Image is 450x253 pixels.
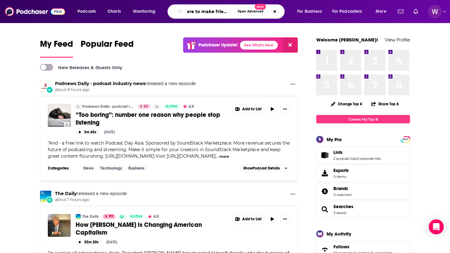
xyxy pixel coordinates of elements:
span: , [357,156,357,161]
span: Exports [333,168,349,173]
a: The Daily [82,214,99,219]
img: The Daily [76,214,81,219]
a: Show notifications dropdown [395,6,406,17]
button: 4.5 [146,214,161,219]
a: Show notifications dropdown [411,6,421,17]
span: about 8 hours ago [55,87,196,93]
span: Show Podcast Details [243,166,280,170]
img: Podnews Daily - podcast industry news [40,81,51,92]
span: Brands [316,183,410,200]
a: The Daily [55,191,77,196]
button: 35m 20s [76,239,101,245]
a: Lists [333,150,381,155]
a: Charts [103,7,125,17]
span: New [255,4,266,10]
button: open menu [129,7,163,17]
span: 0 items [333,174,349,179]
a: Podnews Daily - podcast industry news [82,104,134,109]
button: Share Top 8 [371,98,399,110]
button: open menu [293,7,330,17]
img: Podchaser - Follow, Share and Rate Podcasts [5,6,65,17]
button: Show More Button [232,214,265,224]
span: Brands [333,186,348,191]
a: 3 saved [333,211,346,215]
img: The Daily [40,191,51,202]
div: [DATE] [104,130,115,134]
button: open menu [371,7,394,17]
span: My Feed [40,39,73,53]
span: For Business [297,7,322,16]
a: My Feed [40,39,73,58]
a: Lists [318,151,331,160]
span: How [PERSON_NAME] Is Changing American Capitalism [76,221,202,236]
a: 0 episode lists [357,156,381,161]
button: Show profile menu [428,5,442,18]
input: Search podcasts, credits, & more... [185,7,235,17]
a: News [81,166,96,171]
a: Active [128,214,145,219]
button: Open AdvancedNew [235,8,266,15]
span: Monitoring [133,7,155,16]
a: Welcome [PERSON_NAME]! [316,37,378,43]
a: Brands [318,187,331,196]
div: My Pro [327,136,342,142]
a: How [PERSON_NAME] Is Changing American Capitalism [76,221,227,236]
span: Popular Feed [81,39,134,53]
button: Show More Button [288,81,298,88]
div: New Episode [46,86,53,93]
a: 0 watched [333,193,351,197]
button: 4.9 [181,104,196,109]
div: Search podcasts, credits, & more... [173,4,291,19]
span: Logged in as williammwhite [428,5,442,18]
span: Add to List [242,107,262,112]
button: 3m 45s [76,129,99,135]
h3: released a new episode [55,81,196,87]
a: 99 [103,214,116,219]
img: User Profile [428,5,442,18]
span: Active [130,213,142,220]
div: [DATE] [106,240,117,244]
a: Create My Top 8 [316,115,410,123]
a: Technology [98,166,124,171]
a: Popular Feed [81,39,134,58]
button: Change Top 8 [327,100,366,108]
h3: Categories [48,166,76,171]
span: Searches [316,201,410,218]
button: open menu [73,7,104,17]
a: See What's New [240,41,278,50]
button: Show More Button [280,214,290,224]
span: Lists [316,147,410,164]
button: open menu [328,7,371,17]
a: 2 podcast lists [333,156,357,161]
button: Show More Button [280,104,290,114]
div: My Activity [327,231,351,237]
span: " [48,140,290,159]
a: PRO [402,137,409,141]
span: about 7 hours ago [55,197,127,203]
a: Podnews Daily - podcast industry news [55,81,145,86]
span: Podcasts [77,7,96,16]
a: New Releases & Guests Only [40,64,122,71]
a: View Profile [385,37,410,43]
span: ... [216,153,218,159]
span: Add to List [242,217,262,222]
span: Open Advanced [237,10,263,13]
button: Show More Button [288,191,298,198]
span: Active [166,103,177,110]
a: 63 [138,104,151,109]
span: “Too boring”: number one reason why people stop listening [76,111,220,126]
span: 99 [109,213,113,220]
a: Searches [318,205,331,214]
img: How Trump Is Changing American Capitalism [48,214,71,237]
a: Searches [333,204,353,209]
button: ShowPodcast Details [241,165,290,172]
a: “Too boring”: number one reason why people stop listening [76,111,227,126]
p: Podchaser Update! [198,42,237,48]
span: And - a free link to watch Podcast Day Asia. Sponsored by SoundStack Marketplace. More revenue se... [48,140,290,159]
